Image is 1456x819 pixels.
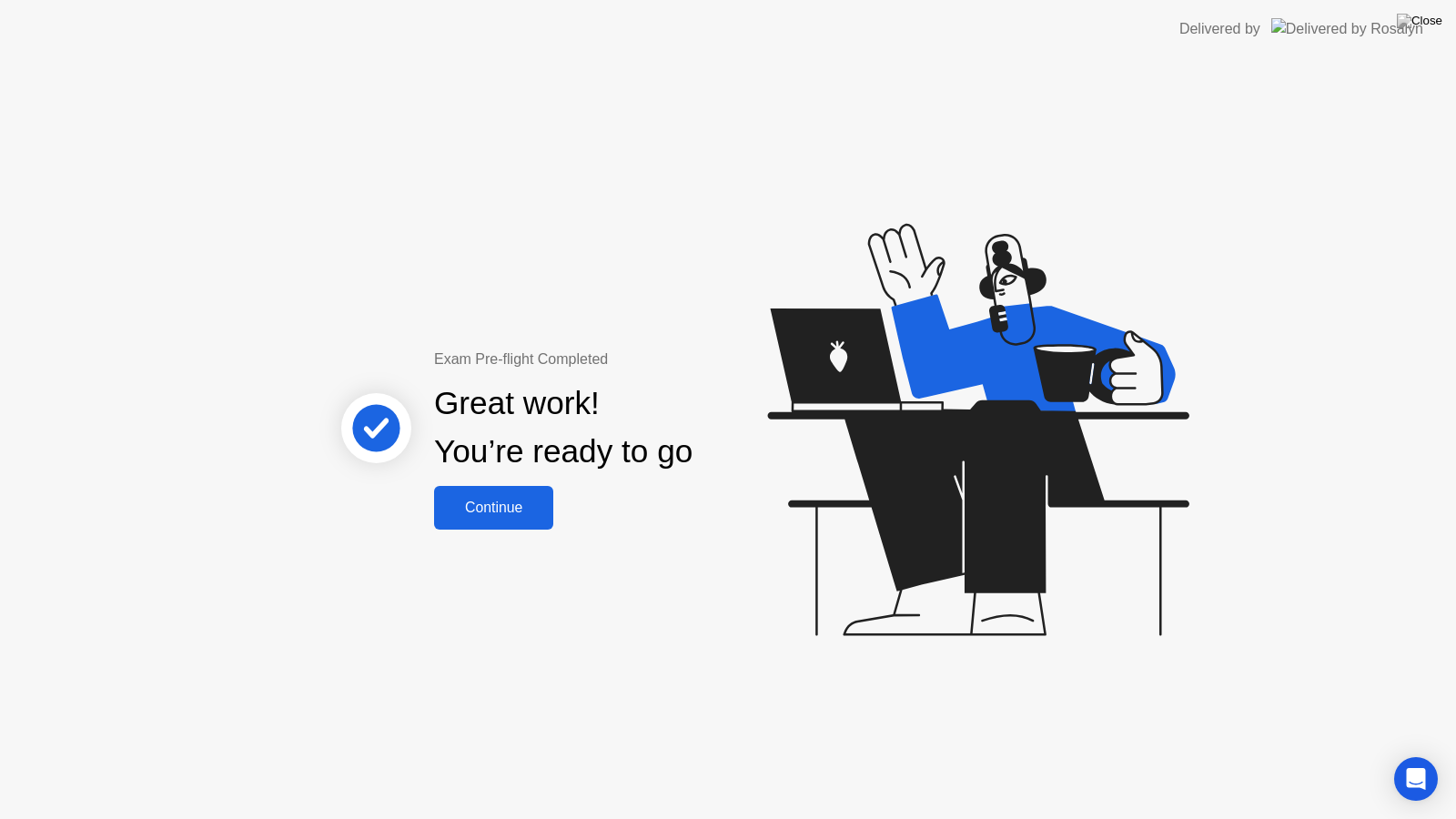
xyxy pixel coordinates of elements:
[434,379,693,476] div: Great work! You’re ready to go
[1179,18,1260,40] div: Delivered by
[440,500,548,516] div: Continue
[1271,18,1423,39] img: Delivered by Rosalyn
[1397,14,1442,28] img: Close
[434,349,810,370] div: Exam Pre-flight Completed
[1394,757,1438,801] div: Open Intercom Messenger
[434,486,553,530] button: Continue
